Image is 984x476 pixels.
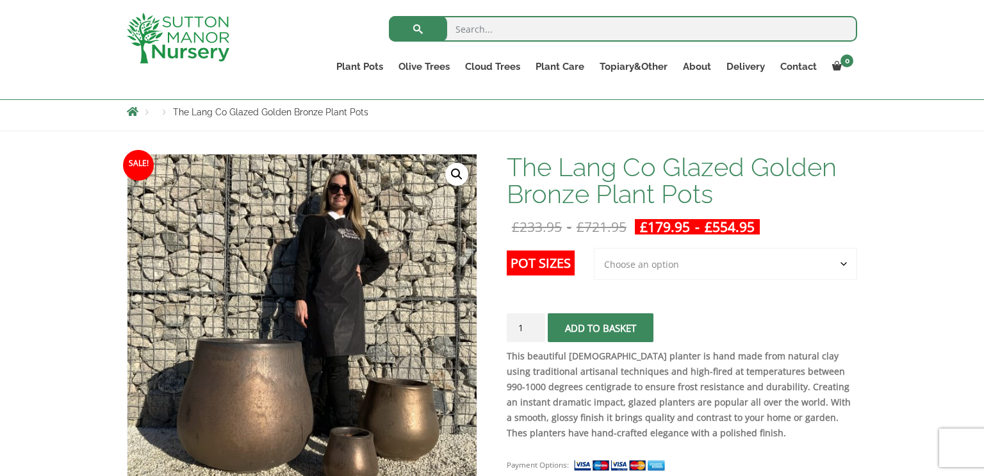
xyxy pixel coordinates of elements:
input: Search... [389,16,857,42]
h1: The Lang Co Glazed Golden Bronze Plant Pots [507,154,857,208]
a: Olive Trees [391,58,457,76]
a: Plant Care [528,58,592,76]
ins: - [635,219,760,234]
input: Product quantity [507,313,545,342]
img: payment supported [573,459,669,472]
del: - [507,219,632,234]
span: 0 [840,54,853,67]
nav: Breadcrumbs [127,106,857,117]
a: About [675,58,719,76]
span: £ [577,218,584,236]
bdi: 179.95 [640,218,690,236]
a: Contact [773,58,824,76]
a: Delivery [719,58,773,76]
span: The Lang Co Glazed Golden Bronze Plant Pots [173,107,368,117]
button: Add to basket [548,313,653,342]
a: Cloud Trees [457,58,528,76]
span: £ [512,218,520,236]
bdi: 233.95 [512,218,562,236]
bdi: 554.95 [705,218,755,236]
span: £ [640,218,648,236]
a: View full-screen image gallery [445,163,468,186]
a: 0 [824,58,857,76]
label: Pot Sizes [507,250,575,275]
a: Plant Pots [329,58,391,76]
small: Payment Options: [507,460,569,470]
span: Sale! [123,150,154,181]
span: £ [705,218,712,236]
bdi: 721.95 [577,218,627,236]
strong: This beautiful [DEMOGRAPHIC_DATA] planter is hand made from natural clay using traditional artisa... [507,350,851,439]
a: Topiary&Other [592,58,675,76]
img: logo [127,13,229,63]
